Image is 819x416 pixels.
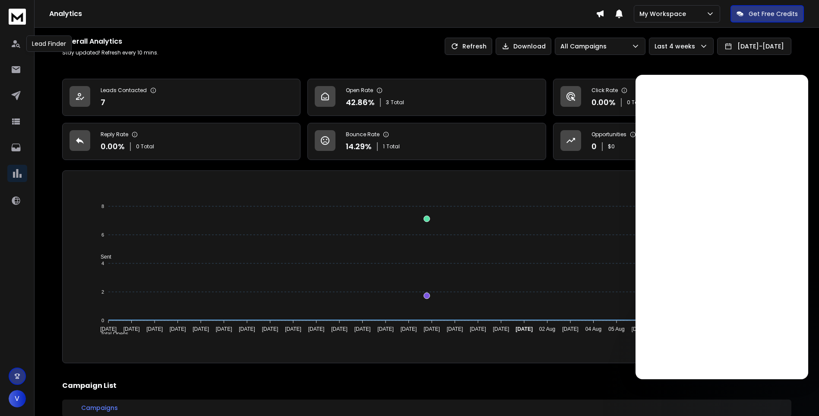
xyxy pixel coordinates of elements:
img: logo [9,9,26,25]
iframe: Intercom live chat [787,386,808,407]
span: Total Opens [94,331,128,337]
tspan: [DATE] [146,326,163,332]
p: Download [513,42,546,51]
p: Get Free Credits [749,10,798,18]
tspan: [DATE] [285,326,301,332]
h2: Campaign List [62,381,791,391]
span: 3 [386,99,389,106]
tspan: [DATE] [515,326,533,332]
button: V [9,390,26,407]
p: x-axis : Date(UTC) [76,344,777,351]
tspan: 8 [101,204,104,209]
p: 0 Total [136,143,154,150]
span: Total [391,99,404,106]
p: All Campaigns [560,42,610,51]
p: Open Rate [346,87,373,94]
p: 0 Total [627,99,645,106]
p: 0.00 % [591,96,616,109]
tspan: [DATE] [100,326,117,332]
tspan: [DATE] [377,326,394,332]
p: 7 [101,96,105,109]
a: Leads Contacted7 [62,79,300,116]
tspan: [DATE] [470,326,486,332]
p: 14.29 % [346,141,372,153]
span: Sent [94,254,111,260]
p: Refresh [462,42,487,51]
button: [DATE]-[DATE] [717,38,791,55]
tspan: 4 [101,261,104,266]
tspan: [DATE] [169,326,186,332]
p: 0.00 % [101,141,125,153]
p: Leads Contacted [101,87,147,94]
tspan: [DATE] [424,326,440,332]
tspan: 04 Aug [585,326,601,332]
a: Opportunities0$0 [553,123,791,160]
p: Last 4 weeks [655,42,699,51]
tspan: 0 [101,318,104,323]
tspan: 2 [101,289,104,294]
tspan: [DATE] [632,326,648,332]
button: Refresh [445,38,492,55]
p: Opportunities [591,131,626,138]
tspan: [DATE] [331,326,348,332]
p: 0 [591,141,597,153]
p: $ 0 [608,143,615,150]
tspan: [DATE] [308,326,325,332]
tspan: [DATE] [562,326,579,332]
p: My Workspace [639,10,689,18]
tspan: [DATE] [401,326,417,332]
tspan: [DATE] [354,326,371,332]
button: Download [496,38,551,55]
h1: Overall Analytics [62,36,158,47]
p: Stay updated! Refresh every 10 mins. [62,49,158,56]
p: Reply Rate [101,131,128,138]
tspan: [DATE] [262,326,278,332]
iframe: Intercom live chat [636,75,808,379]
p: Click Rate [591,87,618,94]
h1: Analytics [49,9,596,19]
div: Lead Finder [26,35,72,52]
tspan: 6 [101,232,104,237]
tspan: [DATE] [123,326,139,332]
tspan: 02 Aug [539,326,555,332]
a: Reply Rate0.00%0 Total [62,123,300,160]
tspan: 05 Aug [609,326,625,332]
a: Bounce Rate14.29%1Total [307,123,546,160]
tspan: [DATE] [239,326,255,332]
span: Total [386,143,400,150]
tspan: [DATE] [447,326,463,332]
tspan: [DATE] [493,326,509,332]
tspan: [DATE] [193,326,209,332]
p: 42.86 % [346,96,375,109]
tspan: [DATE] [215,326,232,332]
span: 1 [383,143,385,150]
a: Open Rate42.86%3Total [307,79,546,116]
p: Bounce Rate [346,131,379,138]
button: Get Free Credits [730,5,804,22]
a: Click Rate0.00%0 Total [553,79,791,116]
